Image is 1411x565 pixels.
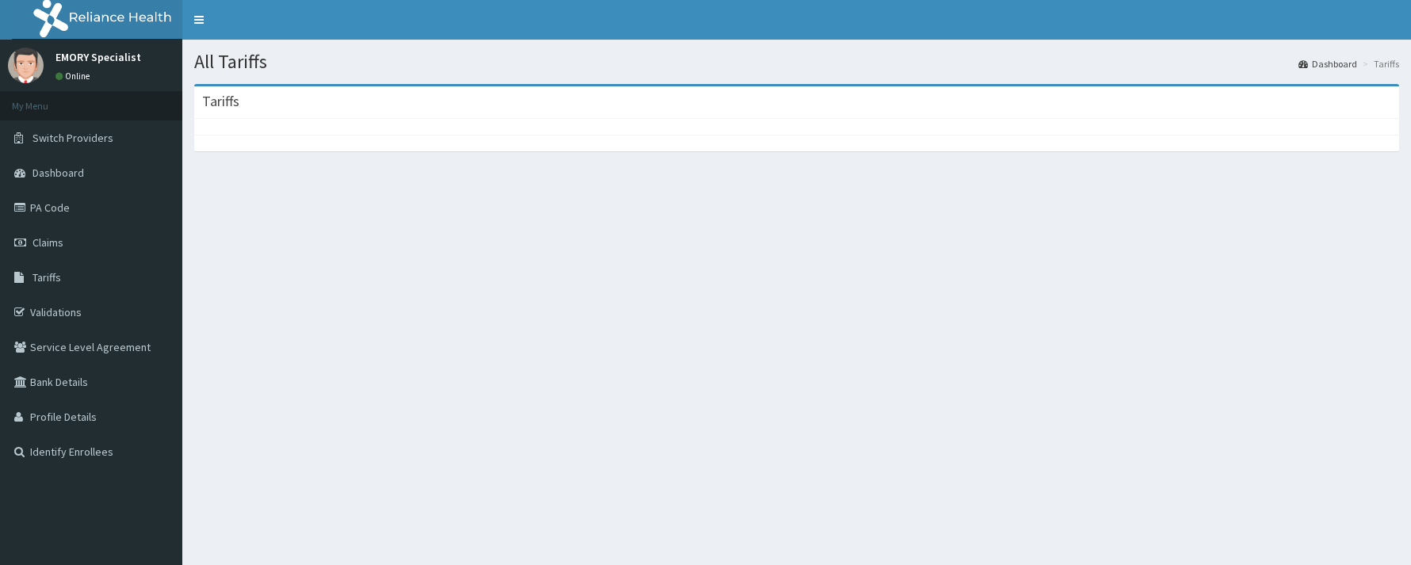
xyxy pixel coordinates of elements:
[33,131,113,145] span: Switch Providers
[8,48,44,83] img: User Image
[194,52,1399,72] h1: All Tariffs
[33,270,61,284] span: Tariffs
[1359,57,1399,71] li: Tariffs
[55,71,94,82] a: Online
[55,52,141,63] p: EMORY Specialist
[1298,57,1357,71] a: Dashboard
[33,235,63,250] span: Claims
[202,94,239,109] h3: Tariffs
[33,166,84,180] span: Dashboard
